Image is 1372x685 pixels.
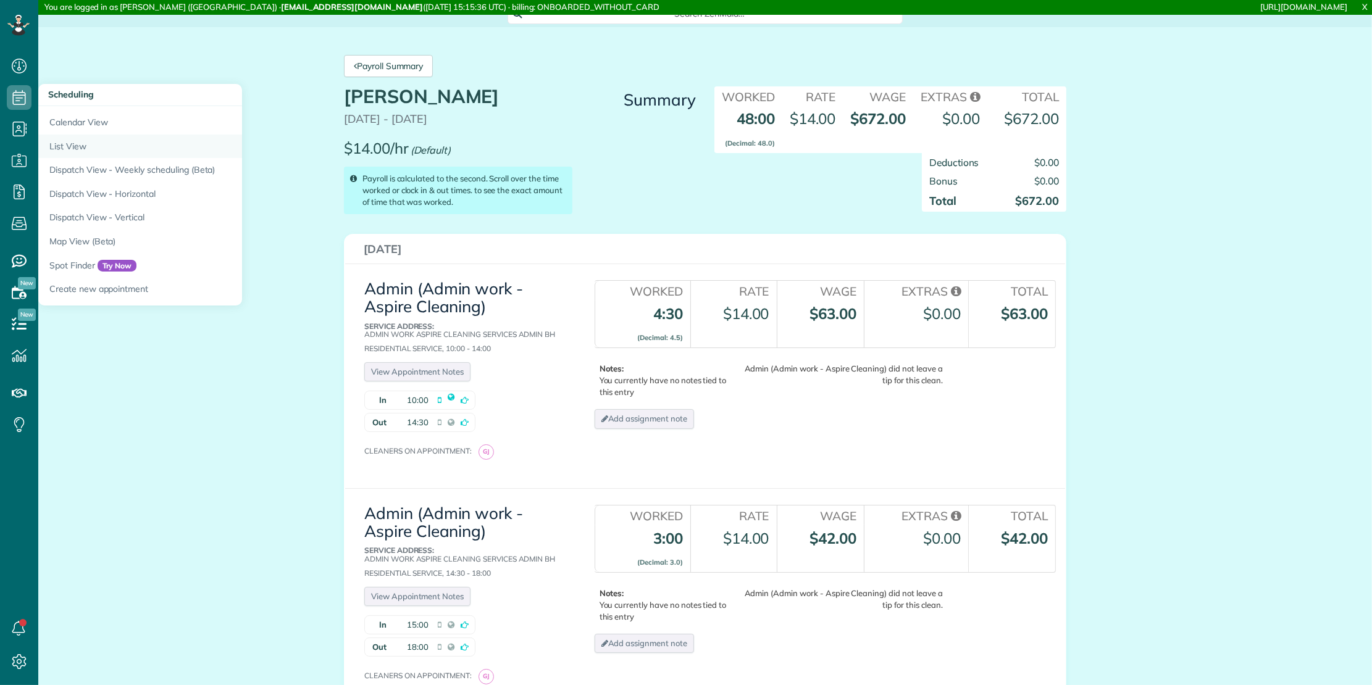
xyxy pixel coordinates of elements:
strong: Total [929,194,956,208]
h3: [DATE] [364,243,1047,255]
b: Service Address: [364,546,434,555]
th: Wage [777,281,864,300]
span: Scheduling [48,89,94,100]
span: Deductions [929,156,979,168]
th: Rate [782,86,843,106]
strong: Out [365,413,390,431]
span: New [18,309,36,321]
a: Admin (Admin work - Aspire Cleaning) [364,278,523,317]
h3: Summary [591,91,696,109]
span: GJ [479,669,494,684]
p: [DATE] - [DATE] [344,113,572,125]
strong: $672.00 [1015,194,1059,208]
th: Worked [595,505,690,525]
span: $0.00 [942,109,980,128]
span: Cleaners on appointment: [364,446,477,455]
b: Service Address: [364,322,434,331]
strong: $63.00 [1001,304,1048,323]
strong: $672.00 [851,109,906,128]
a: Create new appointment [38,277,347,305]
th: Worked [595,281,690,300]
span: 14:30 [407,417,429,428]
strong: $63.00 [809,304,856,323]
div: $0.00 [923,528,961,549]
strong: $672.00 [1004,109,1059,128]
div: $0.00 [923,303,961,324]
a: Dispatch View - Weekly scheduling (Beta) [38,158,347,182]
small: (Decimal: 4.5) [637,333,682,342]
strong: $42.00 [809,529,856,547]
a: View Appointment Notes [364,587,471,606]
b: Notes: [600,363,624,373]
a: Spot FinderTry Now [38,254,347,278]
th: Extras [864,281,968,300]
th: Total [968,281,1055,300]
th: Total [968,505,1055,525]
a: Dispatch View - Horizontal [38,182,347,206]
p: $14.00/hr [344,140,409,156]
strong: 4:30 [637,304,682,344]
a: [URL][DOMAIN_NAME] [1261,2,1347,12]
th: Total [987,86,1066,106]
span: Cleaners on appointment: [364,671,477,680]
strong: In [365,616,390,634]
strong: 3:00 [637,529,682,568]
span: 15:00 [407,619,429,631]
a: List View [38,135,347,159]
p: Admin Work Aspire Cleaning Services Admin BH [364,322,566,338]
span: New [18,277,36,289]
span: GJ [479,444,494,460]
h1: [PERSON_NAME] [344,86,572,107]
a: Add assignment note [595,634,694,653]
span: Bonus [929,175,958,187]
th: Wage [843,86,914,106]
span: $0.00 [1034,156,1059,168]
span: Try Now [98,260,137,272]
th: Extras [913,86,987,106]
b: Notes: [600,588,624,598]
th: Rate [690,505,777,525]
a: Map View (Beta) [38,230,347,254]
div: Admin (Admin work - Aspire Cleaning) did not leave a tip for this clean. [737,363,943,386]
strong: In [365,391,390,409]
span: 18:00 [407,641,429,653]
p: Admin Work Aspire Cleaning Services Admin BH [364,546,566,562]
a: Calendar View [38,106,347,135]
th: Wage [777,505,864,525]
a: Dispatch View - Vertical [38,205,347,230]
em: (Default) [411,144,451,156]
a: Admin (Admin work - Aspire Cleaning) [364,503,523,541]
th: Extras [864,505,968,525]
small: (Decimal: 48.0) [725,139,774,147]
div: Residential Service, 10:00 - 14:00 [364,322,566,353]
th: Worked [714,86,782,106]
p: You currently have no notes tied to this entry [600,363,734,398]
strong: Out [365,638,390,656]
p: You currently have no notes tied to this entry [600,587,734,623]
div: $14.00 [723,528,769,549]
a: Payroll Summary [344,55,433,77]
a: View Appointment Notes [364,362,471,381]
span: 10:00 [407,394,429,406]
div: Admin (Admin work - Aspire Cleaning) did not leave a tip for this clean. [737,587,943,611]
span: $14.00 [790,109,836,128]
strong: $42.00 [1001,529,1048,547]
small: (Decimal: 3.0) [637,558,682,567]
th: Rate [690,281,777,300]
strong: [EMAIL_ADDRESS][DOMAIN_NAME] [281,2,423,12]
strong: 48:00 [725,109,774,149]
div: Residential Service, 14:30 - 18:00 [364,546,566,577]
a: Add assignment note [595,409,694,428]
span: $0.00 [1034,175,1059,187]
div: Payroll is calculated to the second. Scroll over the time worked or clock in & out times. to see ... [344,167,572,214]
div: $14.00 [723,303,769,324]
